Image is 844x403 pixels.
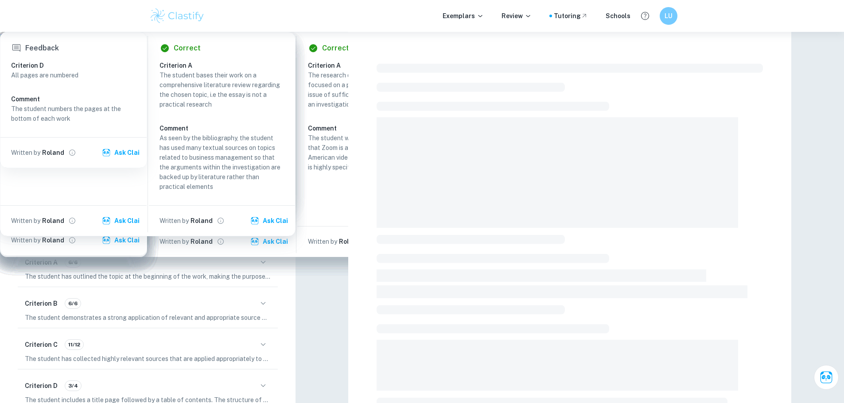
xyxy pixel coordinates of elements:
span: 6/6 [65,258,81,266]
h6: Criterion D [11,61,143,70]
p: All pages are numbered [11,70,136,80]
img: clai.svg [250,237,259,246]
h6: Criterion C [25,340,58,349]
h6: LU [663,11,673,21]
img: clai.svg [102,236,111,245]
a: Tutoring [554,11,588,21]
button: LU [660,7,677,25]
p: Review [502,11,532,21]
h6: Correct [174,43,201,54]
h6: Roland [191,237,213,246]
h6: Roland [42,148,64,157]
p: The student demonstrates a strong application of relevant and appropriate source material to the ... [25,313,271,322]
p: Written by [308,237,337,246]
img: clai.svg [102,216,111,225]
img: clai.svg [102,148,111,157]
span: 6/6 [65,299,81,307]
button: Ask Clai [100,213,143,229]
p: Exemplars [443,11,484,21]
button: View full profile [214,215,227,227]
h6: Criterion A [159,61,292,70]
h6: Roland [42,216,64,226]
p: Written by [11,216,40,226]
a: Schools [606,11,630,21]
h6: Criterion B [25,299,58,308]
p: Written by [11,148,40,157]
button: Ask Clai [249,234,292,249]
button: View full profile [66,234,78,246]
p: Written by [159,237,189,246]
h6: Comment [159,123,284,133]
p: As seen by the bibliography, the student has used many textual sources on topics related to busin... [159,133,284,192]
h6: Correct [322,43,349,54]
button: Help and Feedback [638,8,653,23]
h6: Roland [339,237,361,246]
p: The student will be focusing on the idea that Zoom is a market leader in the North American video... [308,133,433,172]
p: Written by [11,235,40,245]
p: The student bases their work on a comprehensive literature review regarding the chosen topic, i.e... [159,70,284,109]
h6: Roland [191,216,213,226]
span: 11/12 [65,341,83,349]
h6: Comment [308,123,433,133]
button: View full profile [214,235,227,248]
h6: Roland [42,235,64,245]
button: Ask Clai [100,232,143,248]
h6: Comment [11,94,136,104]
button: Ask Clai [100,145,143,161]
h6: Criterion A [25,257,58,267]
button: Ask Clai [814,365,839,390]
p: The student has outlined the topic at the beginning of the work, making the purpose of the resear... [25,272,271,281]
img: clai.svg [250,216,259,225]
button: View full profile [66,215,78,227]
p: The student has collected highly relevant sources that are applied appropriately to form an argum... [25,354,271,364]
p: The research question is specific and focused on a particular business problem or issue of suffic... [308,70,433,109]
span: 3/4 [65,382,81,390]
h6: Feedback [25,43,59,54]
button: View full profile [66,146,78,159]
p: Written by [159,216,189,226]
p: The student numbers the pages at the bottom of each work [11,104,136,123]
button: Ask Clai [249,213,292,229]
h6: Criterion D [25,381,58,391]
h6: Criterion A [308,61,440,70]
img: Clastify logo [149,7,206,25]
